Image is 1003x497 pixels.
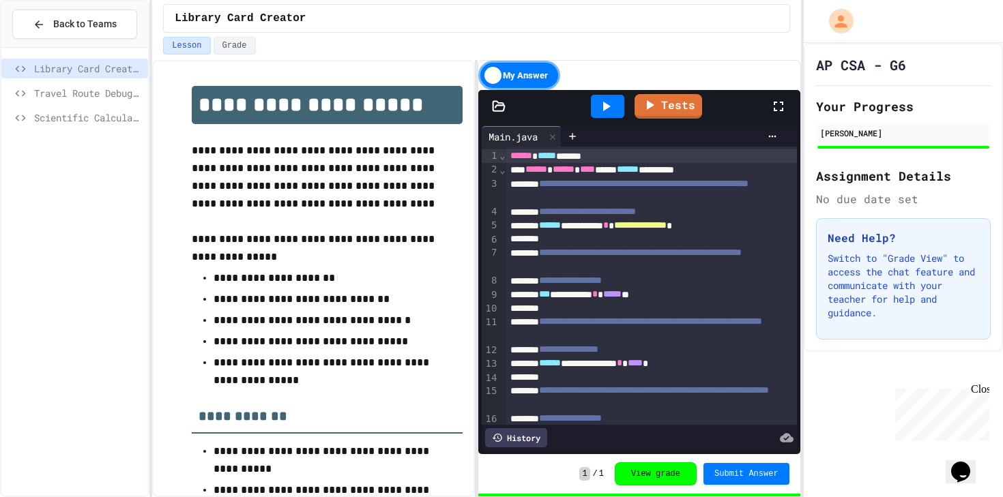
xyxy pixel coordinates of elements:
div: 14 [482,372,499,385]
a: Tests [635,94,702,119]
div: Main.java [482,126,562,147]
span: Library Card Creator [34,61,143,76]
div: History [485,428,547,447]
span: Fold line [499,164,506,175]
div: 2 [482,163,499,177]
div: [PERSON_NAME] [820,127,987,139]
div: 10 [482,302,499,316]
div: 4 [482,205,499,219]
iframe: chat widget [946,442,989,483]
div: 9 [482,288,499,302]
div: 6 [482,233,499,247]
button: Back to Teams [12,10,137,39]
button: Lesson [163,37,210,55]
div: 12 [482,344,499,357]
div: 3 [482,177,499,205]
div: 5 [482,219,499,232]
div: 8 [482,274,499,288]
div: 15 [482,385,499,412]
button: Grade [214,37,256,55]
h3: Need Help? [828,230,979,246]
h2: Assignment Details [816,166,991,185]
span: Submit Answer [714,468,779,479]
span: 1 [579,467,590,481]
span: 1 [599,468,604,479]
span: Travel Route Debugger [34,86,143,100]
p: Switch to "Grade View" to access the chat feature and communicate with your teacher for help and ... [828,252,979,320]
div: My Account [815,5,857,37]
iframe: chat widget [890,383,989,441]
div: 13 [482,357,499,371]
span: / [593,468,598,479]
span: Library Card Creator [175,10,306,27]
span: Scientific Calculator [34,110,143,125]
h1: AP CSA - G6 [816,55,906,74]
span: Back to Teams [53,17,117,31]
div: 16 [482,412,499,426]
div: 1 [482,149,499,163]
div: 7 [482,246,499,274]
button: View grade [615,462,697,485]
button: Submit Answer [703,463,789,485]
div: Chat with us now!Close [5,5,94,87]
span: Fold line [499,150,506,161]
h2: Your Progress [816,97,991,116]
div: Main.java [482,130,544,144]
div: 11 [482,316,499,344]
div: No due date set [816,191,991,207]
